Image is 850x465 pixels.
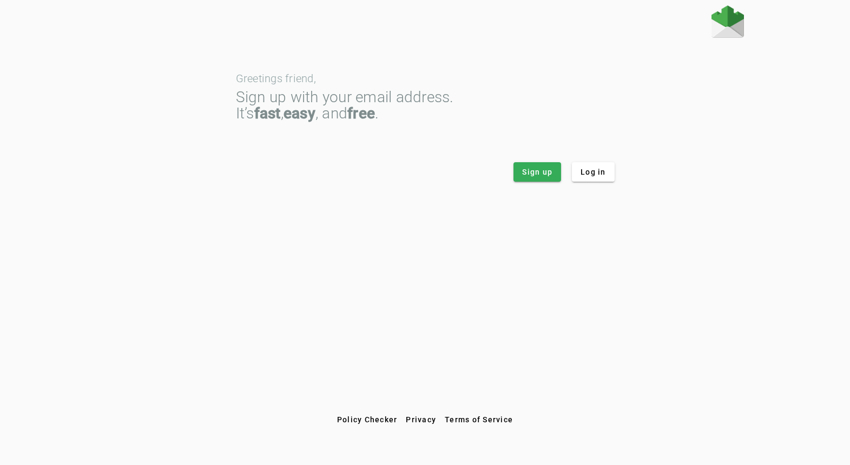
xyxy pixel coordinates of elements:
[236,89,615,122] div: Sign up with your email address. It’s , , and .
[711,5,744,38] img: Fraudmarc Logo
[445,415,513,424] span: Terms of Service
[347,104,375,122] strong: free
[333,410,402,429] button: Policy Checker
[522,167,552,177] span: Sign up
[513,162,561,182] button: Sign up
[401,410,440,429] button: Privacy
[284,104,315,122] strong: easy
[406,415,436,424] span: Privacy
[572,162,615,182] button: Log in
[337,415,398,424] span: Policy Checker
[254,104,281,122] strong: fast
[581,167,606,177] span: Log in
[236,73,615,84] div: Greetings friend,
[440,410,517,429] button: Terms of Service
